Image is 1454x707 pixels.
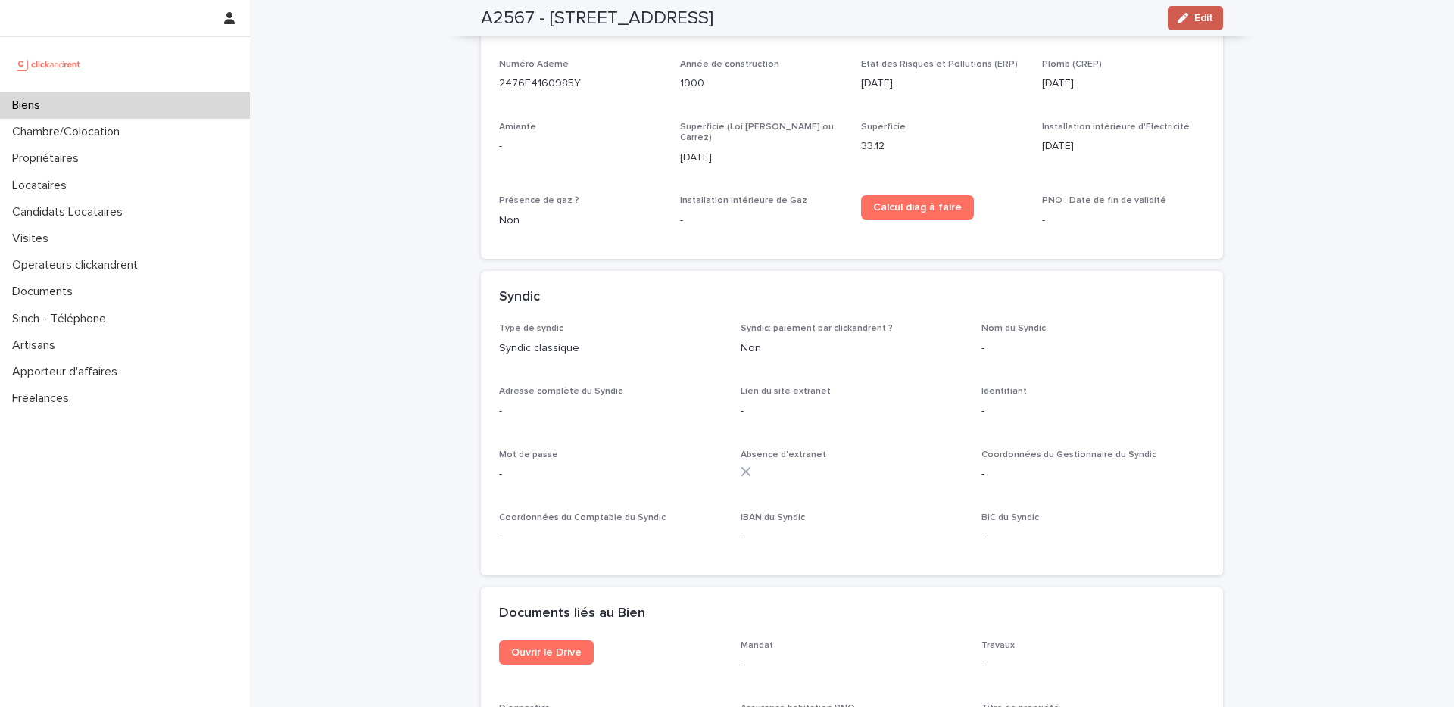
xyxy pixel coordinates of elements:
span: IBAN du Syndic [741,513,805,522]
span: BIC du Syndic [981,513,1039,522]
p: Apporteur d'affaires [6,365,129,379]
span: Numéro Ademe [499,60,569,69]
span: Type de syndic [499,324,563,333]
span: Coordonnées du Comptable du Syndic [499,513,666,522]
p: Candidats Locataires [6,205,135,220]
span: Superficie (Loi [PERSON_NAME] ou Carrez) [680,123,834,142]
button: Edit [1168,6,1223,30]
span: Lien du site extranet [741,387,831,396]
span: PNO : Date de fin de validité [1042,196,1166,205]
span: Absence d'extranet [741,450,826,459]
p: [DATE] [861,76,1024,92]
h2: A2567 - [STREET_ADDRESS] [481,8,713,30]
p: 2476E4160985Y [499,76,662,92]
span: Calcul diag à faire [873,202,962,213]
p: Biens [6,98,52,113]
p: - [499,403,722,419]
span: Mot de passe [499,450,558,459]
p: Artisans [6,338,67,353]
p: Syndic classique [499,341,722,357]
p: Locataires [6,179,79,193]
p: - [981,657,1205,673]
p: [DATE] [1042,139,1205,154]
p: - [981,341,1205,357]
a: Calcul diag à faire [861,195,974,220]
span: Installation intérieure de Gaz [680,196,807,205]
span: Adresse complète du Syndic [499,387,622,396]
p: Visites [6,232,61,246]
span: Superficie [861,123,906,132]
p: Operateurs clickandrent [6,258,150,273]
span: Présence de gaz ? [499,196,579,205]
h2: Documents liés au Bien [499,606,645,622]
span: Identifiant [981,387,1027,396]
span: Edit [1194,13,1213,23]
span: Installation intérieure d'Electricité [1042,123,1190,132]
p: - [981,403,1205,419]
p: - [741,657,964,673]
span: Année de construction [680,60,779,69]
p: - [741,529,964,545]
a: Ouvrir le Drive [499,640,594,665]
p: - [1042,213,1205,229]
span: Plomb (CREP) [1042,60,1102,69]
span: Amiante [499,123,536,132]
span: Travaux [981,641,1015,650]
span: Mandat [741,641,773,650]
span: Ouvrir le Drive [511,647,582,658]
p: - [499,139,662,154]
span: Syndic: paiement par clickandrent ? [741,324,893,333]
p: - [499,529,722,545]
p: - [981,466,1205,482]
p: - [741,403,964,419]
p: [DATE] [680,150,843,166]
span: Nom du Syndic [981,324,1046,333]
p: 1900 [680,76,843,92]
p: Chambre/Colocation [6,125,132,139]
p: - [499,466,722,482]
span: Etat des Risques et Pollutions (ERP) [861,60,1018,69]
p: Non [741,341,964,357]
p: Sinch - Téléphone [6,312,118,326]
p: Freelances [6,391,81,406]
p: - [680,213,843,229]
img: UCB0brd3T0yccxBKYDjQ [12,49,86,79]
p: 33.12 [861,139,1024,154]
p: Documents [6,285,85,299]
p: Propriétaires [6,151,91,166]
p: [DATE] [1042,76,1205,92]
p: - [981,529,1205,545]
p: Non [499,213,662,229]
h2: Syndic [499,289,540,306]
span: Coordonnées du Gestionnaire du Syndic [981,450,1156,459]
